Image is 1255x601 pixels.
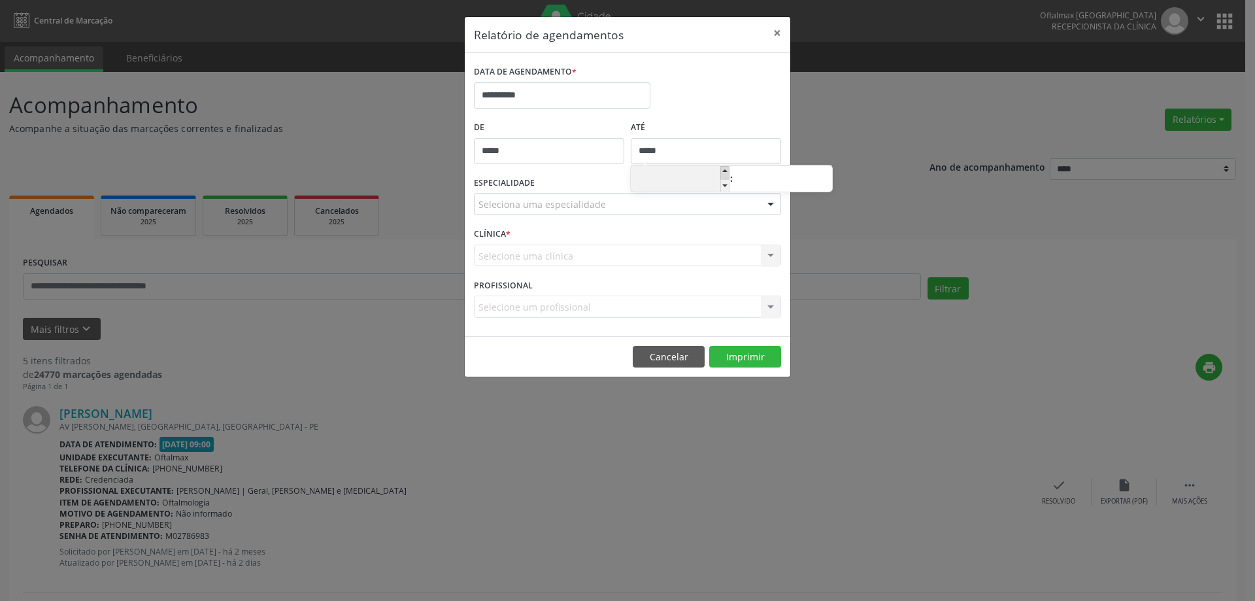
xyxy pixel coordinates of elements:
label: PROFISSIONAL [474,275,533,296]
h5: Relatório de agendamentos [474,26,624,43]
button: Close [764,17,790,49]
button: Imprimir [709,346,781,368]
label: De [474,118,624,138]
input: Hour [631,167,729,193]
span: Seleciona uma especialidade [478,197,606,211]
button: Cancelar [633,346,705,368]
span: : [729,165,733,192]
label: ESPECIALIDADE [474,173,535,194]
label: CLÍNICA [474,224,510,245]
input: Minute [733,167,832,193]
label: ATÉ [631,118,781,138]
label: DATA DE AGENDAMENTO [474,62,577,82]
